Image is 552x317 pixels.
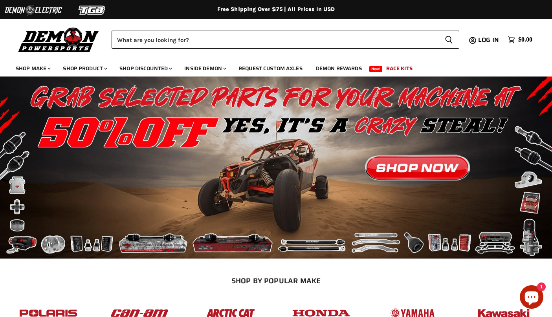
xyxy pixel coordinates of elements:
img: Demon Powersports [16,26,102,53]
a: $0.00 [504,34,536,46]
span: Log in [478,35,499,45]
a: Shop Discounted [114,60,177,77]
input: Search [112,31,438,49]
ul: Main menu [10,57,530,77]
h2: SHOP BY POPULAR MAKE [10,277,543,285]
a: Log in [475,36,504,44]
a: Race Kits [380,60,418,77]
a: Inside Demon [178,60,231,77]
form: Product [112,31,459,49]
a: Shop Make [10,60,55,77]
img: TGB Logo 2 [63,3,122,18]
button: Search [438,31,459,49]
span: New! [369,66,383,72]
span: $0.00 [518,36,532,44]
img: Demon Electric Logo 2 [4,3,63,18]
a: Request Custom Axles [233,60,308,77]
inbox-online-store-chat: Shopify online store chat [517,285,546,311]
a: Shop Product [57,60,112,77]
a: Demon Rewards [310,60,368,77]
